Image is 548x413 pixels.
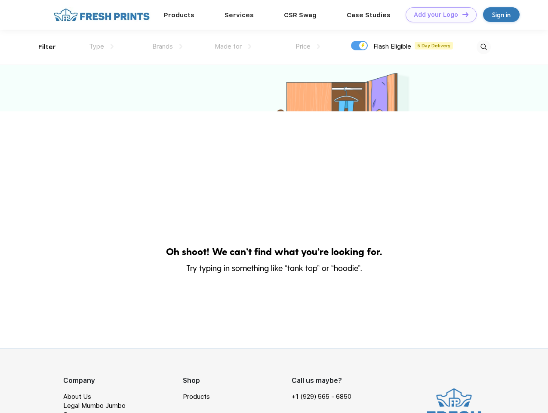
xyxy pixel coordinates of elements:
a: Services [225,11,254,19]
img: fo%20logo%202.webp [51,7,152,22]
div: Add your Logo [414,11,458,18]
a: +1 (929) 565 - 6850 [292,392,351,401]
img: dropdown.png [179,44,182,49]
img: dropdown.png [317,44,320,49]
div: Company [63,376,183,386]
span: Flash Eligible [373,43,411,50]
div: Sign in [492,10,511,20]
a: Legal Mumbo Jumbo [63,402,126,410]
img: dropdown.png [248,44,251,49]
a: CSR Swag [284,11,317,19]
div: Filter [38,42,56,52]
span: Type [89,43,104,50]
span: Price [296,43,311,50]
div: Shop [183,376,292,386]
a: Sign in [483,7,520,22]
img: DT [462,12,468,17]
a: About Us [63,393,91,401]
a: Products [164,11,194,19]
img: desktop_search.svg [477,40,491,54]
span: 5 Day Delivery [415,42,453,49]
a: Products [183,393,210,401]
span: Made for [215,43,242,50]
div: Call us maybe? [292,376,357,386]
span: Brands [152,43,173,50]
img: dropdown.png [111,44,114,49]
